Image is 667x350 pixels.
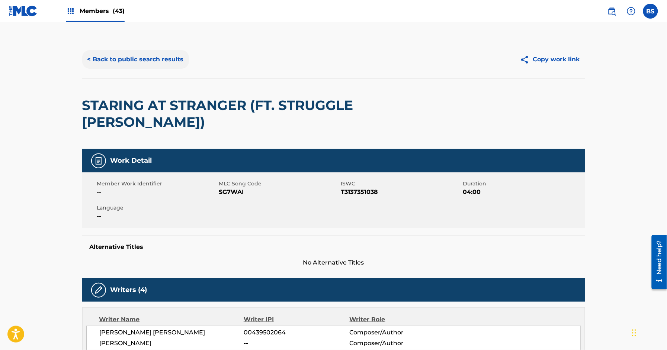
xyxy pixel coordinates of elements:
[624,4,639,19] div: Help
[9,6,38,16] img: MLC Logo
[463,180,583,188] span: Duration
[632,322,636,344] div: Drag
[630,314,667,350] iframe: Chat Widget
[350,339,446,348] span: Composer/Author
[99,315,244,324] div: Writer Name
[350,315,446,324] div: Writer Role
[94,286,103,295] img: Writers
[607,7,616,16] img: search
[66,7,75,16] img: Top Rightsholders
[643,4,658,19] div: User Menu
[100,328,244,337] span: [PERSON_NAME] [PERSON_NAME]
[82,258,585,267] span: No Alternative Titles
[110,156,152,165] h5: Work Detail
[646,232,667,292] iframe: Resource Center
[244,328,349,337] span: 00439502064
[520,55,533,64] img: Copy work link
[97,188,217,197] span: --
[110,286,147,294] h5: Writers (4)
[94,156,103,165] img: Work Detail
[341,180,461,188] span: ISWC
[463,188,583,197] span: 04:00
[90,243,578,251] h5: Alternative Titles
[219,180,339,188] span: MLC Song Code
[350,328,446,337] span: Composer/Author
[113,7,125,14] span: (43)
[100,339,244,348] span: [PERSON_NAME]
[97,212,217,221] span: --
[82,97,384,130] h2: STARING AT STRANGER (FT. STRUGGLE [PERSON_NAME])
[341,188,461,197] span: T3137351038
[82,50,189,69] button: < Back to public search results
[80,7,125,15] span: Members
[244,339,349,348] span: --
[627,7,636,16] img: help
[605,4,619,19] a: Public Search
[515,50,585,69] button: Copy work link
[97,180,217,188] span: Member Work Identifier
[244,315,350,324] div: Writer IPI
[97,204,217,212] span: Language
[219,188,339,197] span: SG7WAI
